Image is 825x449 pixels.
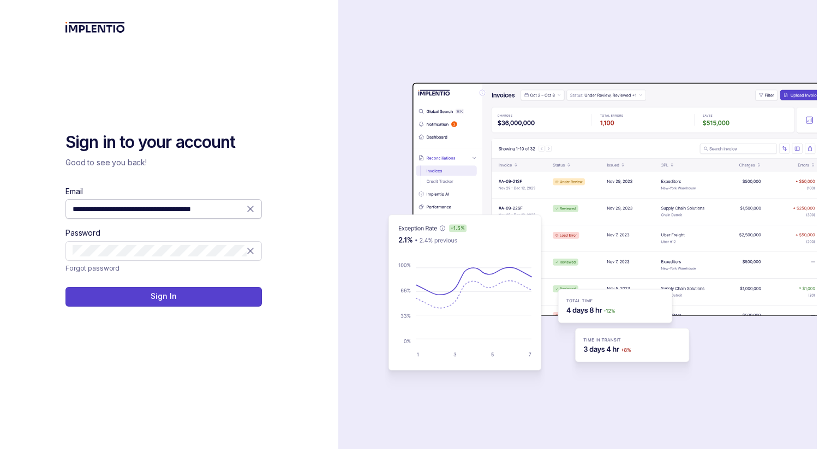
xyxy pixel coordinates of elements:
h2: Sign in to your account [65,131,262,153]
a: Link Forgot password [65,263,119,274]
p: Good to see you back! [65,157,262,168]
p: Forgot password [65,263,119,274]
button: Sign In [65,287,262,307]
label: Email [65,186,83,197]
img: logo [65,22,125,33]
label: Password [65,228,100,238]
p: Sign In [151,291,176,302]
